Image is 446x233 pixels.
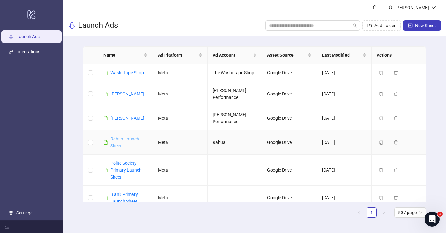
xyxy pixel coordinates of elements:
[372,47,426,64] th: Actions
[357,210,361,214] span: left
[379,207,389,218] li: Next Page
[382,210,386,214] span: right
[322,52,361,59] span: Last Modified
[317,64,372,82] td: [DATE]
[394,92,398,96] span: delete
[208,186,262,210] td: -
[367,207,377,218] li: 1
[398,208,422,217] span: 50 / page
[16,49,40,54] a: Integrations
[367,208,376,217] a: 1
[208,47,262,64] th: Ad Account
[213,52,252,59] span: Ad Account
[317,47,372,64] th: Last Modified
[373,5,377,9] span: bell
[98,47,153,64] th: Name
[5,224,9,229] span: menu-fold
[103,168,108,172] span: file
[153,106,208,130] td: Meta
[317,186,372,210] td: [DATE]
[208,82,262,106] td: [PERSON_NAME] Performance
[103,71,108,75] span: file
[110,91,144,96] a: [PERSON_NAME]
[262,186,317,210] td: Google Drive
[158,52,197,59] span: Ad Platform
[153,82,208,106] td: Meta
[379,207,389,218] button: right
[262,82,317,106] td: Google Drive
[394,116,398,120] span: delete
[431,5,436,10] span: down
[379,168,384,172] span: copy
[208,130,262,155] td: Rahua
[262,64,317,82] td: Google Drive
[78,20,118,31] h3: Launch Ads
[379,196,384,200] span: copy
[103,52,143,59] span: Name
[379,116,384,120] span: copy
[208,64,262,82] td: The Washi Tape Shop
[103,196,108,200] span: file
[317,130,372,155] td: [DATE]
[415,23,436,28] span: New Sheet
[394,207,426,218] div: Page Size
[394,140,398,145] span: delete
[394,71,398,75] span: delete
[68,22,76,29] span: rocket
[16,34,40,39] a: Launch Ads
[425,212,440,227] iframe: Intercom live chat
[103,140,108,145] span: file
[110,70,144,75] a: Washi Tape Shop
[379,71,384,75] span: copy
[408,23,413,28] span: plus-square
[103,92,108,96] span: file
[362,20,401,31] button: Add Folder
[379,92,384,96] span: copy
[379,140,384,145] span: copy
[393,4,431,11] div: [PERSON_NAME]
[110,161,142,179] a: Polite Society Primary Launch Sheet
[153,186,208,210] td: Meta
[394,196,398,200] span: delete
[110,192,138,204] a: Blank Primary Launch Sheet
[394,168,398,172] span: delete
[153,47,208,64] th: Ad Platform
[103,116,108,120] span: file
[153,64,208,82] td: Meta
[388,5,393,10] span: user
[262,155,317,186] td: Google Drive
[110,136,139,148] a: Rahua Launch Sheet
[110,116,144,121] a: [PERSON_NAME]
[262,106,317,130] td: Google Drive
[208,106,262,130] td: [PERSON_NAME] Performance
[16,210,32,215] a: Settings
[367,23,372,28] span: folder-add
[374,23,396,28] span: Add Folder
[317,82,372,106] td: [DATE]
[354,207,364,218] button: left
[353,23,357,28] span: search
[317,155,372,186] td: [DATE]
[267,52,306,59] span: Asset Source
[437,212,443,217] span: 1
[354,207,364,218] li: Previous Page
[262,130,317,155] td: Google Drive
[153,155,208,186] td: Meta
[262,47,317,64] th: Asset Source
[153,130,208,155] td: Meta
[403,20,441,31] button: New Sheet
[208,155,262,186] td: -
[317,106,372,130] td: [DATE]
